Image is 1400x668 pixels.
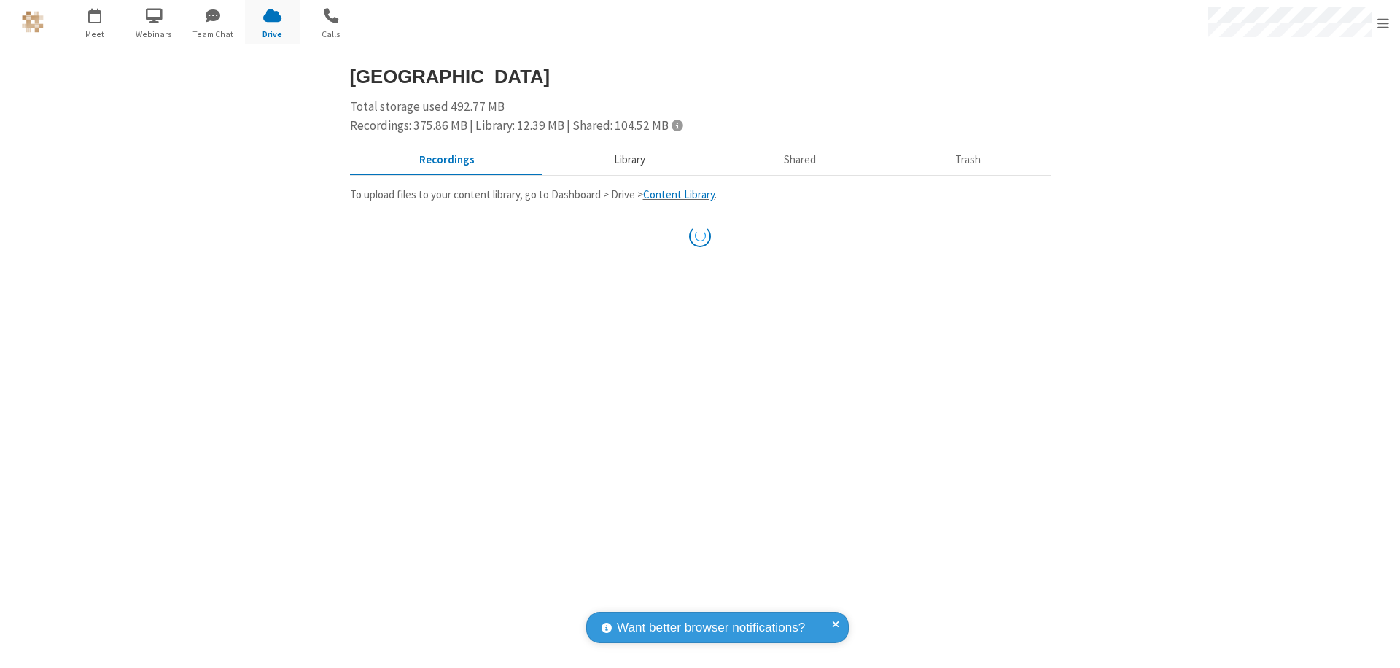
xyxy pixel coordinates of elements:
div: Total storage used 492.77 MB [350,98,1051,135]
span: Drive [245,28,300,41]
a: Content Library [643,187,715,201]
span: Totals displayed include files that have been moved to the trash. [672,119,682,131]
span: Team Chat [186,28,241,41]
h3: [GEOGRAPHIC_DATA] [350,66,1051,87]
span: Webinars [127,28,182,41]
button: Shared during meetings [715,147,886,174]
button: Trash [886,147,1051,174]
span: Want better browser notifications? [617,618,805,637]
div: Recordings: 375.86 MB | Library: 12.39 MB | Shared: 104.52 MB [350,117,1051,136]
p: To upload files to your content library, go to Dashboard > Drive > . [350,187,1051,203]
span: Calls [304,28,359,41]
span: Meet [68,28,122,41]
button: Content library [544,147,715,174]
iframe: Chat [1364,630,1389,658]
img: QA Selenium DO NOT DELETE OR CHANGE [22,11,44,33]
button: Recorded meetings [350,147,545,174]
